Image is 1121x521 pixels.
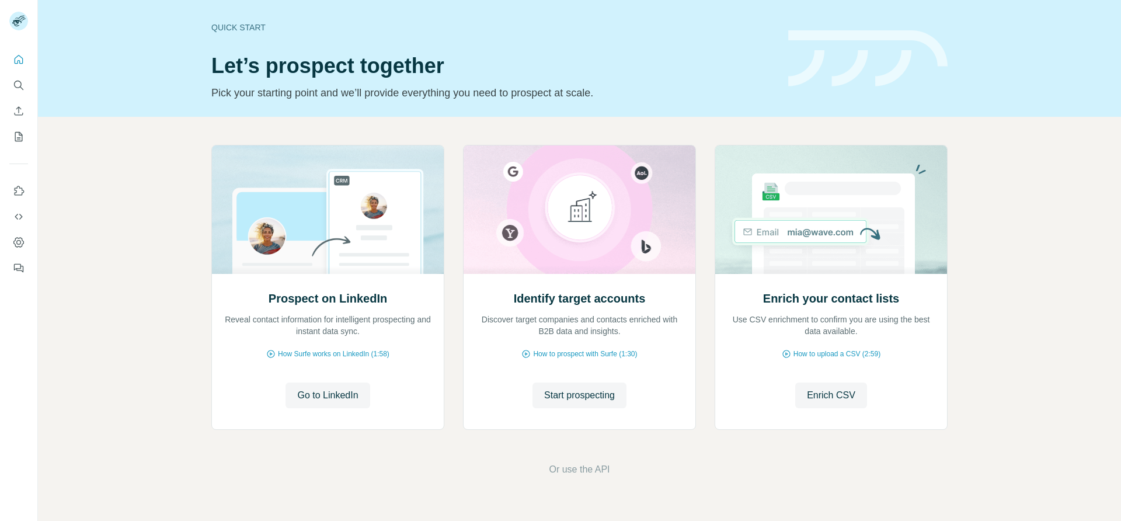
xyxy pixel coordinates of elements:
h1: Let’s prospect together [211,54,774,78]
button: Quick start [9,49,28,70]
button: Go to LinkedIn [286,383,370,408]
span: Go to LinkedIn [297,388,358,402]
button: Start prospecting [532,383,626,408]
p: Reveal contact information for intelligent prospecting and instant data sync. [224,314,432,337]
button: Search [9,75,28,96]
img: banner [788,30,948,87]
button: Use Surfe API [9,206,28,227]
span: Enrich CSV [807,388,855,402]
button: My lists [9,126,28,147]
img: Prospect on LinkedIn [211,145,444,274]
span: How to upload a CSV (2:59) [793,349,880,359]
h2: Prospect on LinkedIn [269,290,387,307]
span: Start prospecting [544,388,615,402]
button: Feedback [9,258,28,279]
span: How Surfe works on LinkedIn (1:58) [278,349,389,359]
h2: Identify target accounts [514,290,646,307]
span: How to prospect with Surfe (1:30) [533,349,637,359]
button: Enrich CSV [9,100,28,121]
div: Quick start [211,22,774,33]
img: Identify target accounts [463,145,696,274]
button: Dashboard [9,232,28,253]
p: Use CSV enrichment to confirm you are using the best data available. [727,314,935,337]
button: Or use the API [549,463,610,477]
button: Use Surfe on LinkedIn [9,180,28,202]
p: Discover target companies and contacts enriched with B2B data and insights. [475,314,684,337]
h2: Enrich your contact lists [763,290,899,307]
button: Enrich CSV [795,383,867,408]
p: Pick your starting point and we’ll provide everything you need to prospect at scale. [211,85,774,101]
img: Enrich your contact lists [715,145,948,274]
